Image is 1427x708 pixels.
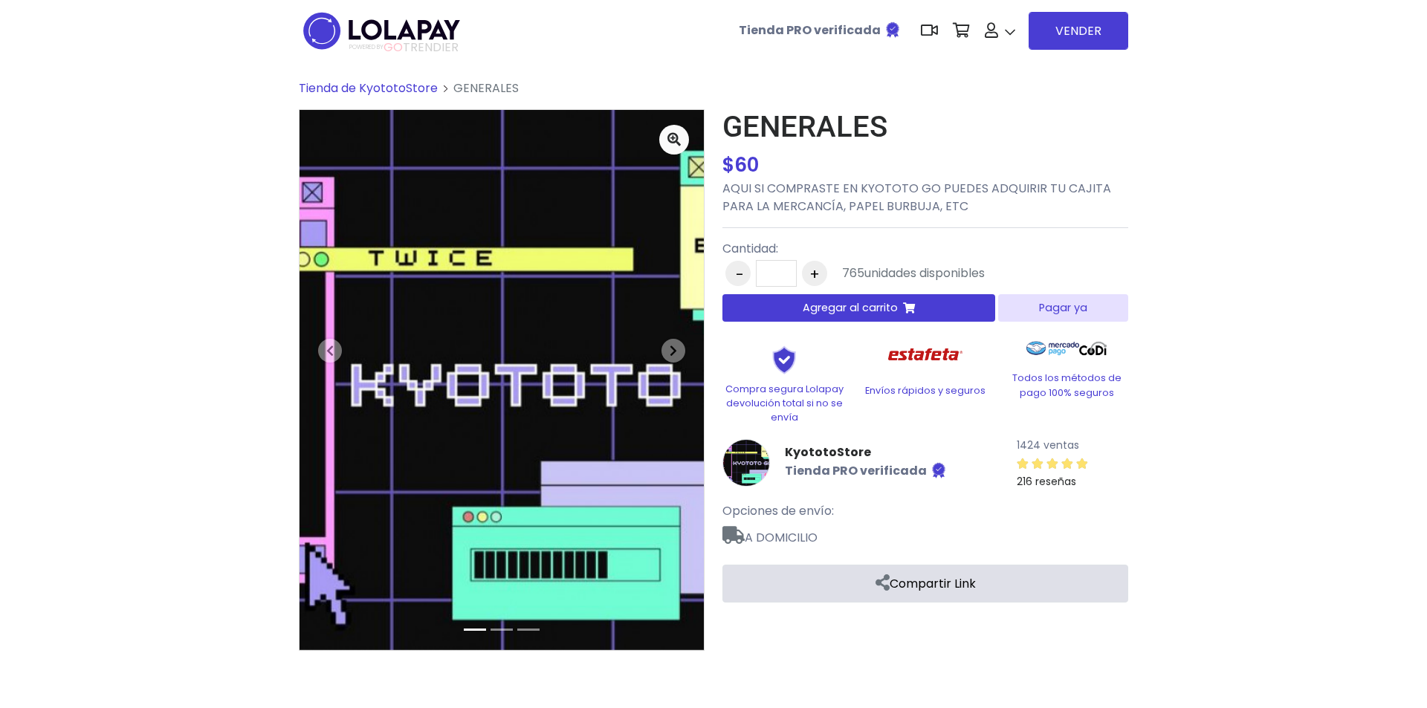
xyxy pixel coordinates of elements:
img: Codi Logo [1079,334,1107,363]
a: Tienda de KyototoStore [299,79,438,97]
button: Pagar ya [998,294,1128,322]
div: unidades disponibles [842,264,985,282]
span: GO [384,39,403,56]
img: logo [299,7,465,54]
a: Compartir Link [722,565,1128,603]
img: Estafeta Logo [876,334,975,376]
button: Agregar al carrito [722,294,995,322]
span: 765 [842,264,864,282]
p: Envíos rápidos y seguros [864,383,987,397]
img: medium_1714406711898.jpeg [300,110,704,650]
b: Tienda PRO verificada [785,463,927,480]
img: Shield [747,345,821,374]
p: Compra segura Lolapay devolución total si no se envía [722,382,846,425]
button: - [725,261,751,286]
span: POWERED BY [349,43,384,51]
img: Tienda verificada [930,461,948,479]
b: Tienda PRO verificada [739,22,881,39]
img: KyototoStore [722,439,770,487]
p: AQUI SI COMPRASTE EN KYOTOTO GO PUEDES ADQUIRIR TU CAJITA PARA LA MERCANCÍA, PAPEL BURBUJA, ETC [722,180,1128,215]
span: A DOMICILIO [722,520,1128,547]
nav: breadcrumb [299,79,1128,109]
button: + [802,261,827,286]
img: Mercado Pago Logo [1026,334,1079,363]
span: 60 [734,152,759,178]
div: 4.95 / 5 [1017,455,1088,472]
div: $ [722,151,1128,180]
span: GENERALES [453,79,519,97]
img: Tienda verificada [884,21,902,39]
span: Opciones de envío: [722,502,834,519]
small: 1424 ventas [1017,438,1079,452]
span: TRENDIER [349,41,459,54]
h1: GENERALES [722,109,1128,145]
a: VENDER [1029,12,1128,50]
small: 216 reseñas [1017,474,1076,489]
a: KyototoStore [785,444,948,461]
span: Agregar al carrito [803,300,898,316]
p: Todos los métodos de pago 100% seguros [1005,371,1128,399]
a: 216 reseñas [1017,454,1128,490]
p: Cantidad: [722,240,985,258]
